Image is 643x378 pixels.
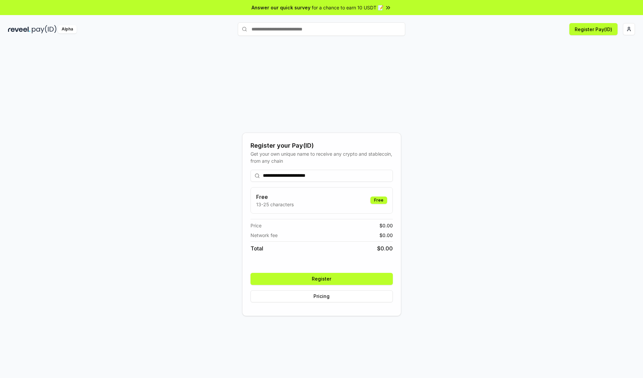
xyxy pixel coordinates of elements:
[32,25,57,33] img: pay_id
[252,4,310,11] span: Answer our quick survey
[251,290,393,302] button: Pricing
[377,244,393,252] span: $ 0.00
[251,273,393,285] button: Register
[312,4,383,11] span: for a chance to earn 10 USDT 📝
[256,201,294,208] p: 13-25 characters
[379,222,393,229] span: $ 0.00
[8,25,30,33] img: reveel_dark
[379,232,393,239] span: $ 0.00
[58,25,77,33] div: Alpha
[251,222,262,229] span: Price
[251,244,263,252] span: Total
[370,197,387,204] div: Free
[251,141,393,150] div: Register your Pay(ID)
[256,193,294,201] h3: Free
[251,232,278,239] span: Network fee
[251,150,393,164] div: Get your own unique name to receive any crypto and stablecoin, from any chain
[569,23,618,35] button: Register Pay(ID)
